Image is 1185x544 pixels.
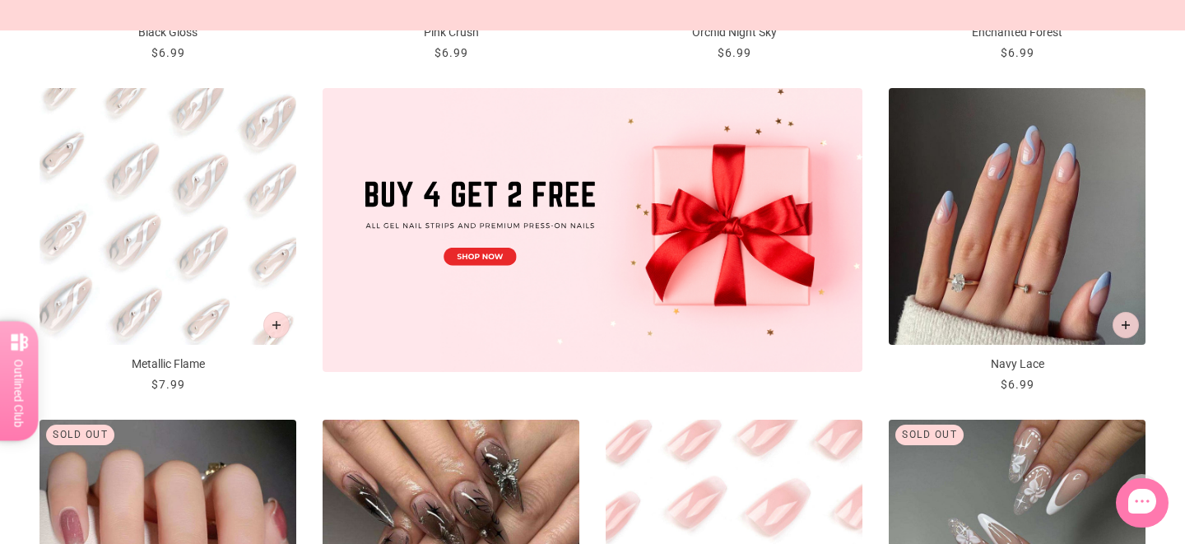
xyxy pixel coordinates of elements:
button: Add to cart [263,312,290,338]
img: Metallic Flame - Press On Nails [39,88,296,345]
a: Metallic Flame [39,88,296,393]
span: $6.99 [434,46,468,59]
a: Navy Lace [889,88,1145,393]
span: $6.99 [151,46,185,59]
p: Black Gloss [39,24,296,41]
span: $6.99 [1001,378,1034,391]
div: Sold out [46,425,114,445]
div: Sold out [895,425,964,445]
p: Navy Lace [889,356,1145,373]
p: Enchanted Forest [889,24,1145,41]
p: Metallic Flame [39,356,296,373]
p: Orchid Night Sky [606,24,862,41]
span: $6.99 [1001,46,1034,59]
span: $7.99 [151,378,185,391]
span: $6.99 [718,46,751,59]
p: Pink Crush [323,24,579,41]
button: Add to cart [1113,312,1139,338]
